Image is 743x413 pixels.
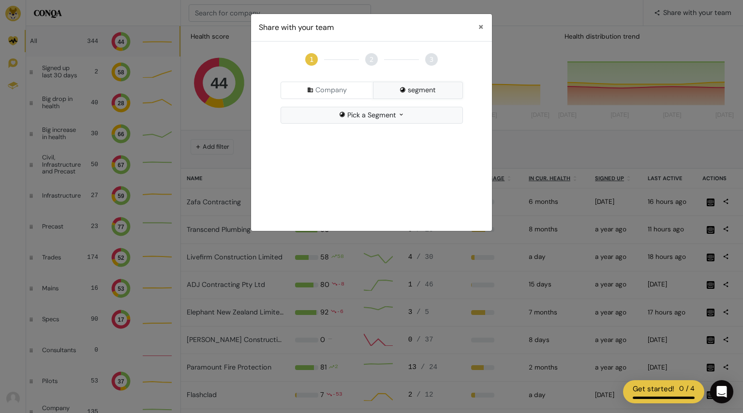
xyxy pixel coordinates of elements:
[710,380,733,403] div: Open Intercom Messenger
[679,384,695,395] div: 0 / 4
[478,20,484,33] span: ×
[281,82,374,99] button: Company
[373,82,463,99] button: segment
[259,22,334,33] div: Share with your team
[633,384,674,395] div: Get started!
[365,53,378,66] div: 2
[470,14,492,40] button: Close
[425,53,438,66] div: 3
[305,53,318,66] div: 1
[281,107,463,124] div: Pick a Segment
